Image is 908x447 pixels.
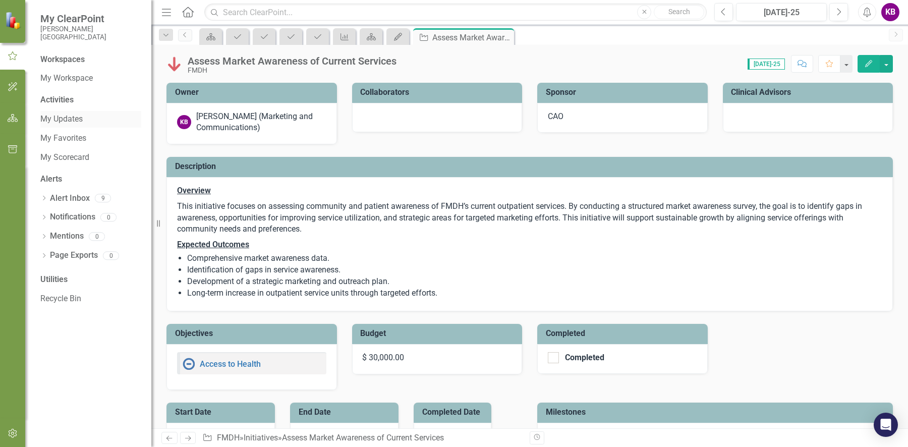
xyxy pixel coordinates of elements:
div: Workspaces [40,54,85,66]
button: [DATE]-25 [736,3,827,21]
h3: Milestones [546,408,888,417]
a: Mentions [50,231,84,242]
span: $ 30,000.00 [363,353,405,362]
div: Assess Market Awareness of Current Services [282,433,444,442]
a: My Favorites [40,133,141,144]
span: [DATE]-25 [748,59,785,70]
h3: Budget [361,329,518,338]
h3: Owner [175,88,332,97]
div: [DATE]-25 [740,7,823,19]
small: [PERSON_NAME][GEOGRAPHIC_DATA] [40,25,141,41]
a: My Updates [40,114,141,125]
a: Recycle Bin [40,293,141,305]
h3: Objectives [175,329,332,338]
img: Below Plan [166,56,183,72]
span: Search [668,8,690,16]
div: Utilities [40,274,141,286]
div: 0 [100,213,117,221]
div: Assess Market Awareness of Current Services [432,31,512,44]
div: 9 [95,194,111,203]
a: Page Exports [50,250,98,261]
div: KB [177,115,191,129]
li: Identification of gaps in service awareness. [187,264,882,276]
button: KB [881,3,899,21]
p: This initiative focuses on assessing community and patient awareness of FMDH’s current outpatient... [177,199,882,238]
div: 0 [103,251,119,260]
div: Assess Market Awareness of Current Services [188,55,396,67]
a: FMDH [217,433,240,442]
h3: Completed [546,329,703,338]
h3: Description [175,162,888,171]
div: 0 [89,232,105,241]
a: Access to Health [200,359,261,369]
span: CAO [548,111,563,121]
strong: Expected Outcomes [177,240,249,249]
li: Comprehensive market awareness data. [187,253,882,264]
div: » » [202,432,522,444]
a: Notifications [50,211,95,223]
div: [PERSON_NAME] (Marketing and Communications) [196,111,326,134]
input: Search ClearPoint... [204,4,707,21]
li: Long-term increase in outpatient service units through targeted efforts. [187,288,882,299]
button: Search [654,5,704,19]
a: My Workspace [40,73,141,84]
h3: Collaborators [361,88,518,97]
h3: Clinical Advisors [731,88,888,97]
h3: Start Date [175,408,270,417]
div: Alerts [40,174,141,185]
a: My Scorecard [40,152,141,163]
h3: Completed Date [422,408,486,417]
h3: Sponsor [546,88,703,97]
div: FMDH [188,67,396,74]
div: Open Intercom Messenger [874,413,898,437]
img: No Information [183,358,195,370]
li: Development of a strategic marketing and outreach plan. [187,276,882,288]
h3: End Date [299,408,393,417]
a: Alert Inbox [50,193,90,204]
span: Overview [177,186,211,195]
span: My ClearPoint [40,13,141,25]
a: Initiatives [244,433,278,442]
div: Activities [40,94,141,106]
img: ClearPoint Strategy [5,12,23,29]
